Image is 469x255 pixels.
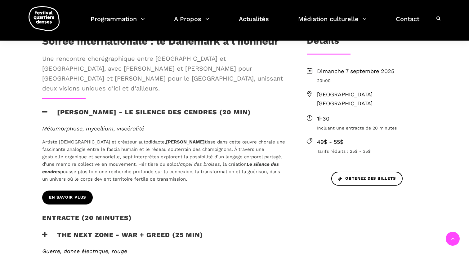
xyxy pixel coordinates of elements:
span: Obtenez des billets [338,175,396,182]
span: Tarifs réduits : 25$ - 35$ [317,148,427,155]
a: Programmation [91,14,145,32]
span: Une rencontre chorégraphique entre [GEOGRAPHIC_DATA] et [GEOGRAPHIC_DATA], avec [PERSON_NAME] et ... [42,54,287,93]
img: logo-fqd-med [29,6,60,31]
b: [PERSON_NAME] [166,139,205,145]
span: Guerre, danse électrique, rouge [42,248,127,254]
a: Médiation culturelle [298,14,367,32]
a: Actualités [239,14,269,32]
span: Métamorphose, mycellium, viscéralité [42,125,144,132]
span: Artiste [DEMOGRAPHIC_DATA] et créateur autodidacte, [42,139,166,145]
span: 1h30 [317,114,427,123]
span: L’appel des braises [176,161,220,167]
span: Incluant une entracte de 20 minutes [317,125,427,131]
h3: [PERSON_NAME] - Le silence des cendres (20 min) [42,108,251,124]
a: Obtenez des billets [331,172,403,186]
a: En savoir plus [42,191,93,204]
i: Le silence des cendres [42,161,279,174]
span: pousse plus loin une recherche profonde sur la connexion, la transformation et la guérison, dans ... [42,169,280,182]
span: , la création [220,161,247,167]
span: 49$ - 55$ [317,138,427,147]
h3: Détails [307,35,339,51]
span: tisse dans cette œuvre chorale une fascinante analogie entre le fascia humain et le réseau souter... [42,139,285,167]
h4: entracte (20 minutes) [42,214,132,229]
span: Dimanche 7 septembre 2025 [317,67,427,76]
span: [GEOGRAPHIC_DATA] | [GEOGRAPHIC_DATA] [317,90,427,108]
a: Contact [396,14,419,32]
span: 20h00 [317,77,427,84]
span: En savoir plus [49,194,86,201]
h1: Soirée internationale : le Danemark à l'honneur [42,35,279,51]
a: A Propos [174,14,209,32]
h3: the next zone - WAR + GREED (25 min) [42,231,203,246]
